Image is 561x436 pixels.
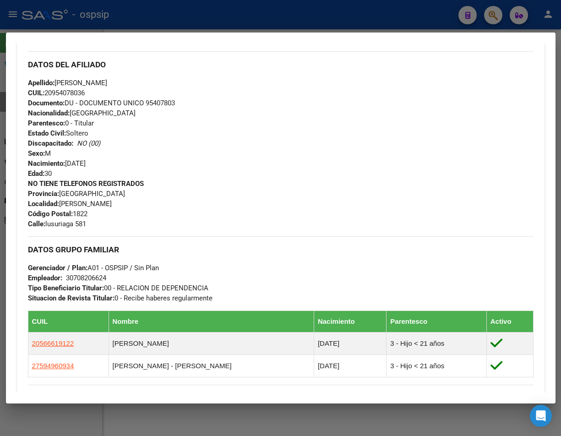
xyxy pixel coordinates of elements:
strong: NO TIENE TELEFONOS REGISTRADOS [28,180,144,188]
strong: Apellido: [28,79,54,87]
h3: DATOS DEL AFILIADO [28,60,534,70]
strong: Edad: [28,169,44,178]
strong: Tipo Beneficiario Titular: [28,284,104,292]
strong: Gerenciador / Plan: [28,264,87,272]
th: Parentesco [387,311,486,332]
span: [PERSON_NAME] [28,200,112,208]
strong: Discapacitado: [28,139,73,147]
span: Soltero [28,129,88,137]
strong: Provincia: [28,190,59,198]
strong: Nacimiento: [28,159,65,168]
div: 30708206624 [66,273,106,283]
strong: Calle: [28,220,45,228]
td: [DATE] [314,354,386,377]
span: [GEOGRAPHIC_DATA] [28,109,136,117]
span: M [28,149,51,158]
th: Nacimiento [314,311,386,332]
td: [PERSON_NAME] [109,332,314,354]
span: 0 - Recibe haberes regularmente [28,294,212,302]
strong: Nacionalidad: [28,109,70,117]
strong: CUIL: [28,89,44,97]
span: A01 - OSPSIP / Sin Plan [28,264,159,272]
i: NO (00) [77,139,100,147]
strong: Documento: [28,99,65,107]
strong: Código Postal: [28,210,73,218]
span: 27594960934 [32,362,74,370]
strong: Parentesco: [28,119,65,127]
span: 1822 [28,210,87,218]
span: lusuriaga 581 [28,220,86,228]
td: 3 - Hijo < 21 años [387,354,486,377]
strong: Situacion de Revista Titular: [28,294,114,302]
span: [PERSON_NAME] [28,79,107,87]
h3: DATOS GRUPO FAMILIAR [28,245,534,255]
th: Activo [486,311,533,332]
th: CUIL [28,311,109,332]
td: [DATE] [314,332,386,354]
strong: Localidad: [28,200,59,208]
span: 0 - Titular [28,119,94,127]
th: Nombre [109,311,314,332]
strong: Estado Civil: [28,129,66,137]
span: DU - DOCUMENTO UNICO 95407803 [28,99,175,107]
span: 30 [28,169,52,178]
span: 20954078036 [28,89,85,97]
td: [PERSON_NAME] - [PERSON_NAME] [109,354,314,377]
strong: Empleador: [28,274,62,282]
span: [GEOGRAPHIC_DATA] [28,190,125,198]
div: Open Intercom Messenger [530,405,552,427]
strong: Sexo: [28,149,45,158]
span: [DATE] [28,159,86,168]
td: 3 - Hijo < 21 años [387,332,486,354]
span: 20566619122 [32,339,74,347]
span: 00 - RELACION DE DEPENDENCIA [28,284,208,292]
